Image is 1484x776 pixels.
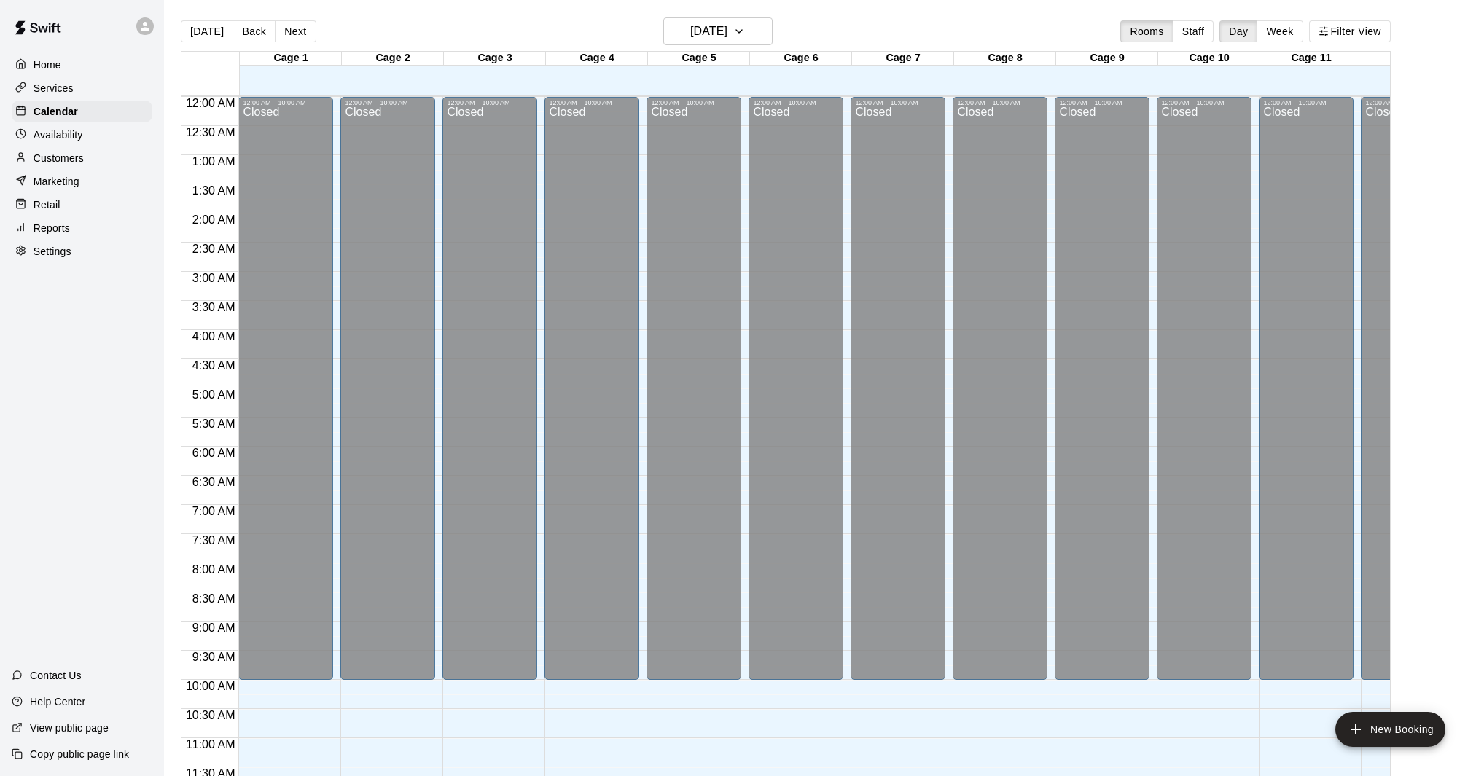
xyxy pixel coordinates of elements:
span: 4:00 AM [189,330,239,342]
button: Rooms [1120,20,1173,42]
button: add [1335,712,1445,747]
div: 12:00 AM – 10:00 AM: Closed [953,97,1047,680]
div: Closed [753,106,839,685]
span: 9:30 AM [189,651,239,663]
span: 7:00 AM [189,505,239,517]
span: 2:30 AM [189,243,239,255]
span: 12:00 AM [182,97,239,109]
span: 10:30 AM [182,709,239,721]
span: 1:00 AM [189,155,239,168]
div: 12:00 AM – 10:00 AM: Closed [1259,97,1354,680]
div: 12:00 AM – 10:00 AM [1365,99,1451,106]
div: Cage 9 [1056,52,1158,66]
a: Calendar [12,101,152,122]
div: Closed [1365,106,1451,685]
div: 12:00 AM – 10:00 AM: Closed [1055,97,1149,680]
div: Cage 6 [750,52,852,66]
div: Cage 7 [852,52,954,66]
a: Availability [12,124,152,146]
div: Closed [1263,106,1349,685]
div: Closed [549,106,635,685]
div: Closed [1161,106,1247,685]
p: Customers [34,151,84,165]
div: 12:00 AM – 10:00 AM [1059,99,1145,106]
div: Closed [855,106,941,685]
span: 9:00 AM [189,622,239,634]
a: Settings [12,240,152,262]
p: Copy public page link [30,747,129,761]
span: 5:30 AM [189,418,239,430]
div: Cage 4 [546,52,648,66]
a: Home [12,54,152,76]
div: Closed [1059,106,1145,685]
div: 12:00 AM – 10:00 AM: Closed [442,97,537,680]
p: Settings [34,244,71,259]
button: [DATE] [181,20,233,42]
div: 12:00 AM – 10:00 AM: Closed [340,97,435,680]
div: 12:00 AM – 10:00 AM: Closed [1361,97,1456,680]
div: 12:00 AM – 10:00 AM: Closed [544,97,639,680]
span: 5:00 AM [189,388,239,401]
div: 12:00 AM – 10:00 AM [753,99,839,106]
button: Filter View [1309,20,1391,42]
div: 12:00 AM – 10:00 AM: Closed [1157,97,1251,680]
p: Retail [34,197,60,212]
a: Customers [12,147,152,169]
span: 6:00 AM [189,447,239,459]
span: 8:00 AM [189,563,239,576]
button: Next [275,20,316,42]
div: 12:00 AM – 10:00 AM [447,99,533,106]
div: Cage 10 [1158,52,1260,66]
span: 6:30 AM [189,476,239,488]
div: 12:00 AM – 10:00 AM [345,99,431,106]
div: Cage 1 [240,52,342,66]
div: Cage 8 [954,52,1056,66]
button: Day [1219,20,1257,42]
span: 7:30 AM [189,534,239,546]
p: Home [34,58,61,72]
span: 8:30 AM [189,592,239,605]
div: Closed [651,106,737,685]
p: Availability [34,128,83,142]
div: Closed [345,106,431,685]
div: 12:00 AM – 10:00 AM [549,99,635,106]
div: Cage 11 [1260,52,1362,66]
p: View public page [30,721,109,735]
div: 12:00 AM – 10:00 AM: Closed [647,97,741,680]
span: 4:30 AM [189,359,239,372]
a: Retail [12,194,152,216]
p: Contact Us [30,668,82,683]
div: 12:00 AM – 10:00 AM: Closed [749,97,843,680]
a: Marketing [12,171,152,192]
button: Staff [1173,20,1214,42]
button: [DATE] [663,17,773,45]
span: 11:00 AM [182,738,239,750]
p: Marketing [34,174,79,189]
div: Closed [447,106,533,685]
a: Reports [12,217,152,239]
span: 3:30 AM [189,301,239,313]
div: Cage 2 [342,52,444,66]
div: 12:00 AM – 10:00 AM: Closed [851,97,945,680]
a: Services [12,77,152,99]
span: 10:00 AM [182,680,239,692]
div: Cage 5 [648,52,750,66]
div: Closed [243,106,329,685]
div: 12:00 AM – 10:00 AM [855,99,941,106]
div: 12:00 AM – 10:00 AM [243,99,329,106]
span: 2:00 AM [189,213,239,226]
div: Cage 3 [444,52,546,66]
div: 12:00 AM – 10:00 AM [957,99,1043,106]
h6: [DATE] [690,21,727,42]
button: Week [1257,20,1303,42]
span: 3:00 AM [189,272,239,284]
div: Cage 12 [1362,52,1464,66]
